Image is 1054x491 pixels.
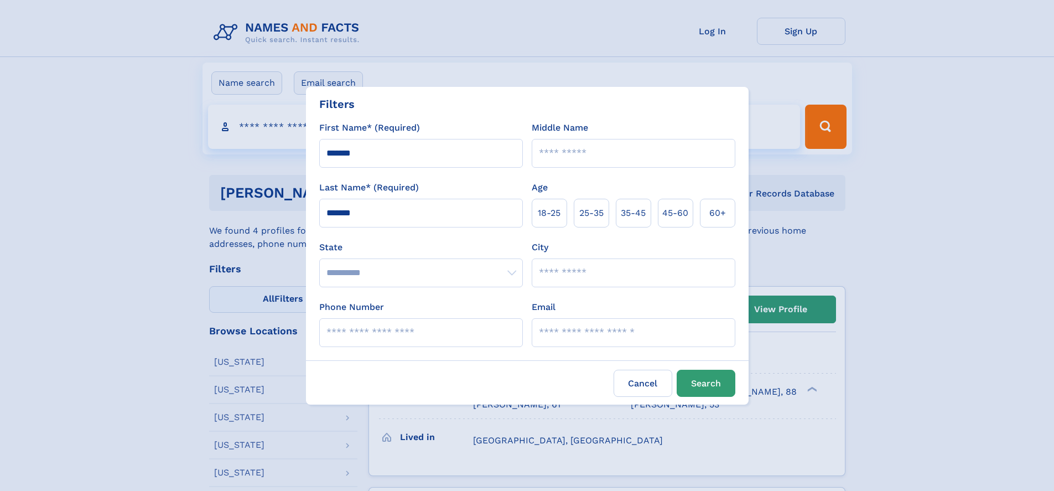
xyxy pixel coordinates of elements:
[319,121,420,135] label: First Name* (Required)
[532,241,548,254] label: City
[662,206,688,220] span: 45‑60
[532,301,555,314] label: Email
[319,96,355,112] div: Filters
[319,241,523,254] label: State
[319,181,419,194] label: Last Name* (Required)
[709,206,726,220] span: 60+
[614,370,672,397] label: Cancel
[532,121,588,135] label: Middle Name
[319,301,384,314] label: Phone Number
[621,206,646,220] span: 35‑45
[579,206,604,220] span: 25‑35
[677,370,735,397] button: Search
[532,181,548,194] label: Age
[538,206,560,220] span: 18‑25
